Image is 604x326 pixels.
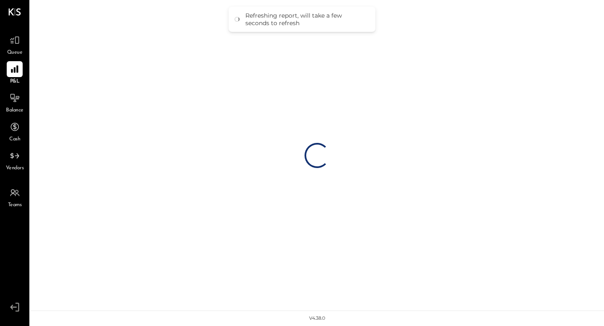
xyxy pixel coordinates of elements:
span: Teams [8,202,22,209]
div: Refreshing report, will take a few seconds to refresh [245,12,367,27]
span: Cash [9,136,20,143]
div: v 4.38.0 [309,315,325,322]
a: Balance [0,90,29,114]
span: Balance [6,107,23,114]
a: Vendors [0,148,29,172]
a: Queue [0,32,29,57]
a: Cash [0,119,29,143]
span: Queue [7,49,23,57]
span: Vendors [6,165,24,172]
span: P&L [10,78,20,85]
a: P&L [0,61,29,85]
a: Teams [0,185,29,209]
